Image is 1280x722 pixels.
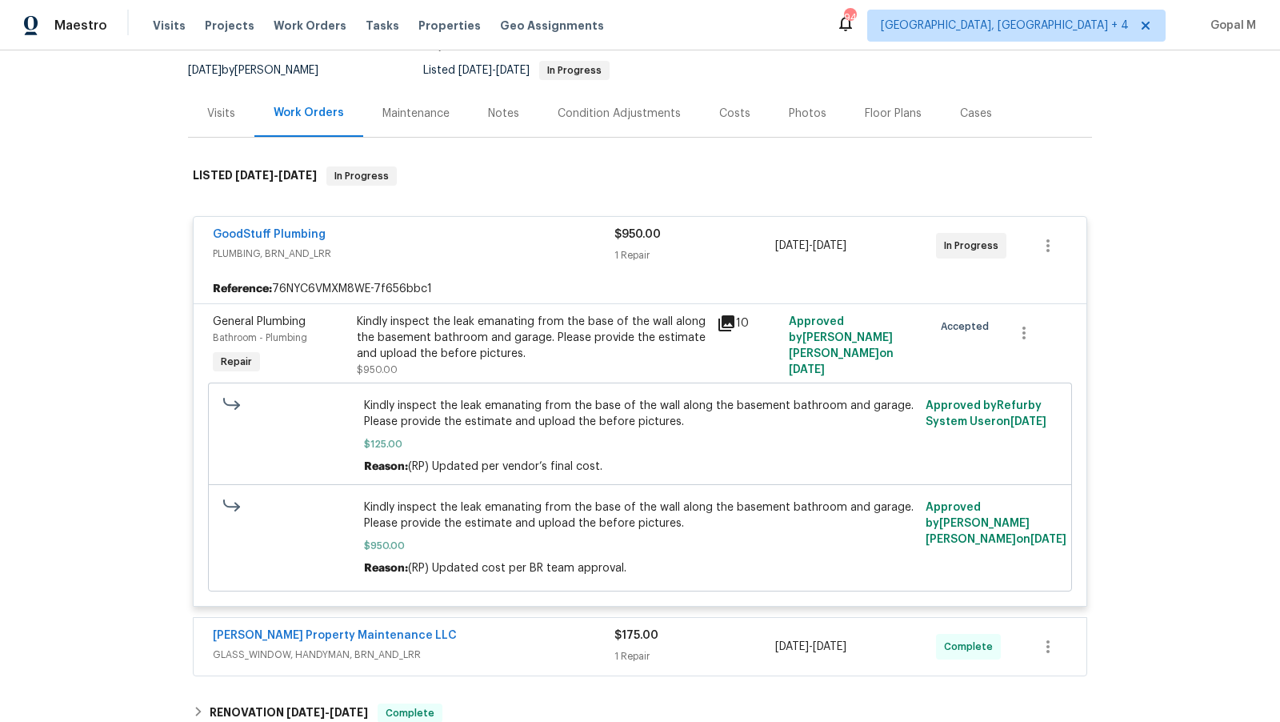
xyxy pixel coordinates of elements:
span: (RP) Updated per vendor’s final cost. [408,461,602,472]
span: [DATE] [286,707,325,718]
span: [DATE] [330,707,368,718]
span: In Progress [944,238,1005,254]
span: Visits [153,18,186,34]
span: [DATE] [278,170,317,181]
div: 1 Repair [614,247,775,263]
span: Approved by Refurby System User on [926,400,1046,427]
span: In Progress [328,168,395,184]
span: Reason: [364,563,408,574]
span: $950.00 [614,229,661,240]
div: Work Orders [274,105,344,121]
span: Projects [205,18,254,34]
span: $125.00 [364,436,917,452]
span: Bathroom - Plumbing [213,333,307,343]
span: $175.00 [614,630,658,641]
span: Work Orders [274,18,346,34]
span: Approved by [PERSON_NAME] [PERSON_NAME] on [789,316,894,375]
div: Costs [719,106,750,122]
div: 10 [717,314,779,333]
span: [DATE] [1030,534,1066,545]
span: - [775,639,846,655]
span: $950.00 [357,365,398,375]
span: Reason: [364,461,408,472]
div: Floor Plans [865,106,922,122]
div: 76NYC6VMXM8WE-7f656bbc1 [194,275,1086,303]
span: Tasks [366,20,399,31]
div: by [PERSON_NAME] [188,61,338,80]
div: Photos [789,106,826,122]
span: - [775,238,846,254]
span: - [286,707,368,718]
span: [DATE] [813,641,846,652]
span: - [458,65,530,76]
span: Accepted [941,319,995,335]
span: [DATE] [496,65,530,76]
span: - [235,170,317,181]
a: GoodStuff Plumbing [213,229,326,240]
span: In Progress [541,66,608,75]
span: [DATE] [458,65,492,76]
span: [DATE] [789,364,825,375]
div: Visits [207,106,235,122]
div: Maintenance [382,106,450,122]
span: Properties [418,18,481,34]
span: PLUMBING, BRN_AND_LRR [213,246,614,262]
div: Cases [960,106,992,122]
div: 1 Repair [614,648,775,664]
span: [DATE] [775,240,809,251]
h6: LISTED [193,166,317,186]
span: [DATE] [775,641,809,652]
div: LISTED [DATE]-[DATE]In Progress [188,150,1092,202]
a: [PERSON_NAME] Property Maintenance LLC [213,630,457,641]
span: [DATE] [188,65,222,76]
span: Repair [214,354,258,370]
span: General Plumbing [213,316,306,327]
span: Approved by [PERSON_NAME] [PERSON_NAME] on [926,502,1066,545]
div: Notes [488,106,519,122]
span: [DATE] [235,170,274,181]
span: Gopal M [1204,18,1256,34]
span: $950.00 [364,538,917,554]
span: Complete [944,639,999,655]
div: Condition Adjustments [558,106,681,122]
span: [DATE] [813,240,846,251]
span: Listed [423,65,610,76]
span: Geo Assignments [500,18,604,34]
span: (RP) Updated cost per BR team approval. [408,563,626,574]
span: Maestro [54,18,107,34]
span: [DATE] [1010,416,1046,427]
span: [GEOGRAPHIC_DATA], [GEOGRAPHIC_DATA] + 4 [881,18,1129,34]
span: Kindly inspect the leak emanating from the base of the wall along the basement bathroom and garag... [364,398,917,430]
span: Complete [379,705,441,721]
span: Kindly inspect the leak emanating from the base of the wall along the basement bathroom and garag... [364,499,917,531]
b: Reference: [213,281,272,297]
div: Kindly inspect the leak emanating from the base of the wall along the basement bathroom and garag... [357,314,707,362]
span: GLASS_WINDOW, HANDYMAN, BRN_AND_LRR [213,647,614,663]
div: 94 [844,10,855,26]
